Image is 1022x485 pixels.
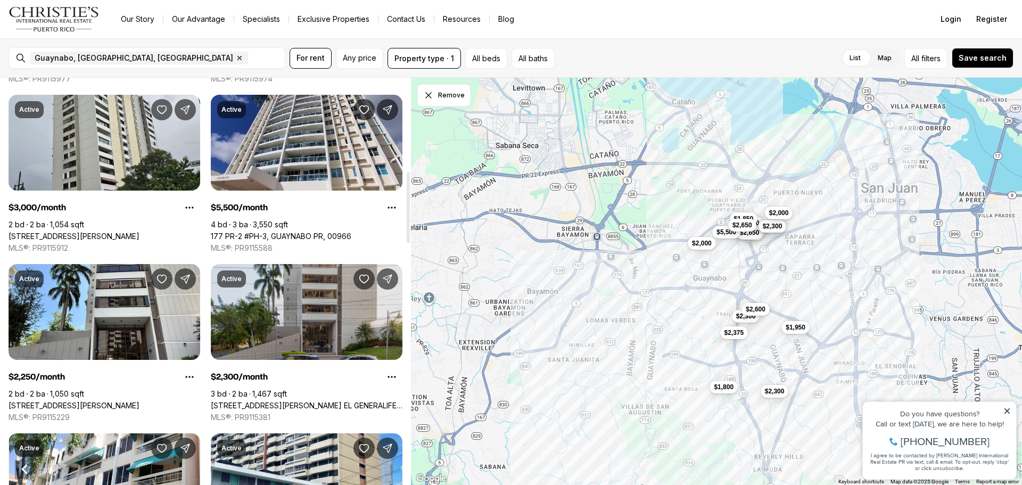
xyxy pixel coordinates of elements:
button: Any price [336,48,383,69]
span: All [911,53,919,64]
button: Property options [381,197,402,218]
div: Call or text [DATE], we are here to help! [11,34,154,42]
a: 1501 SAN PATRICIO AVE, COND. EL GENERALIFE, GUAYNABO PR, 00968 [211,401,402,410]
a: Blog [490,12,523,27]
button: Save Property: 1501 SAN PATRICIO AVE, COND. EL GENERALIFE [353,268,375,290]
button: $2,000 [688,237,716,250]
button: Login [934,9,968,30]
button: Save Property: 1261 LUIS VIGOREAUX AVE #18D [151,99,172,120]
span: $2,375 [724,328,744,337]
button: $2,300 [761,385,789,398]
button: Register [970,9,1013,30]
button: For rent [290,48,332,69]
span: $2,600 [746,305,765,314]
button: Property options [381,366,402,388]
a: 1261 LUIS VIGOREAUX AVE #18D, GUAYNABO PR, 00966 [9,232,139,241]
button: Share Property [377,99,398,120]
button: Share Property [377,268,398,290]
a: 4 SAN PATRICIO AVE #503, GUAYNABO PR, 00968 [9,401,139,410]
p: Active [19,444,39,453]
button: Share Property [175,99,196,120]
button: Save Property: A-410 AV. JUAN CARLOS DE BORBÓN [151,438,172,459]
span: Register [976,15,1007,23]
a: Our Advantage [163,12,234,27]
button: Save Property: 4 SAN PATRICIO AVE #503 [151,268,172,290]
p: Active [221,444,242,453]
span: Any price [343,54,376,62]
button: Dismiss drawing [417,84,471,106]
a: 177 PR-2 #PH-3, GUAYNABO PR, 00966 [211,232,351,241]
span: For rent [296,54,325,62]
button: Property options [179,197,200,218]
span: $2,300 [736,312,756,320]
p: Active [221,275,242,283]
span: $2,650 [740,228,760,237]
label: Map [869,48,900,68]
button: $2,650 [728,219,756,232]
button: Share Property [175,268,196,290]
span: filters [921,53,941,64]
span: $2,000 [769,209,789,217]
p: Active [221,105,242,114]
span: $1,850 [734,215,754,223]
span: $1,800 [714,383,733,391]
a: Specialists [234,12,289,27]
span: $5,500 [716,228,736,236]
button: Property options [179,366,200,388]
a: Our Story [112,12,163,27]
span: $1,950 [786,323,805,332]
button: $1,850 [730,212,758,225]
span: Login [941,15,961,23]
button: $2,650 [736,226,764,239]
button: $1,800 [710,381,738,393]
button: $2,300 [732,310,760,323]
label: List [841,48,869,68]
button: All baths [512,48,555,69]
span: $2,300 [765,387,785,396]
span: Guaynabo, [GEOGRAPHIC_DATA], [GEOGRAPHIC_DATA] [35,54,233,62]
button: $2,000 [765,207,793,219]
span: [PHONE_NUMBER] [44,50,133,61]
button: All beds [465,48,507,69]
button: Share Property [175,438,196,459]
button: Save Property: 177 PR-2 #PH-3 [353,99,375,120]
a: Resources [434,12,489,27]
button: Allfilters [904,48,947,69]
button: $2,600 [741,303,770,316]
button: Property type · 1 [388,48,461,69]
span: Save search [959,54,1007,62]
p: Active [19,275,39,283]
span: $2,000 [692,239,712,248]
button: Save Property: 14 CALLE MILAN #3J [353,438,375,459]
button: $2,375 [720,326,748,339]
button: $5,500 [712,226,740,239]
button: Save search [952,48,1013,68]
button: $1,950 [781,321,810,334]
img: logo [9,6,100,32]
span: $2,300 [763,222,782,231]
button: $2,250 [758,220,786,233]
button: Share Property [377,438,398,459]
a: Exclusive Properties [289,12,378,27]
span: $2,650 [732,221,752,229]
p: Active [19,105,39,114]
span: I agree to be contacted by [PERSON_NAME] International Real Estate PR via text, call & email. To ... [13,65,152,86]
button: Contact Us [378,12,434,27]
div: Do you have questions? [11,24,154,31]
button: $2,300 [759,220,787,233]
